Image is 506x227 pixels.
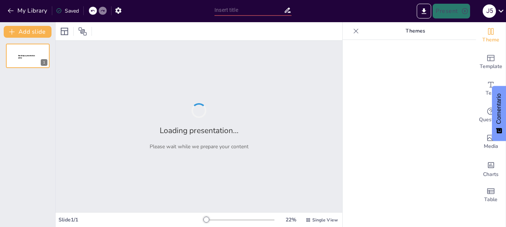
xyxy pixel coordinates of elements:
div: Change the overall theme [476,22,506,49]
p: Themes [362,22,469,40]
span: Questions [479,116,503,124]
div: Saved [56,7,79,14]
span: Media [484,142,498,150]
span: Template [480,62,502,71]
button: Export to PowerPoint [417,4,431,18]
span: Text [486,89,496,97]
input: Insert title [214,5,284,16]
div: Layout [59,26,70,37]
div: Add text boxes [476,75,506,102]
div: Add a table [476,182,506,209]
h2: Loading presentation... [160,125,239,136]
div: 1 [6,44,50,68]
span: Theme [482,36,499,44]
div: Add charts and graphs [476,155,506,182]
div: Slide 1 / 1 [59,216,203,223]
span: Table [484,196,497,204]
button: Comentarios - Mostrar encuesta [492,86,506,141]
div: Add ready made slides [476,49,506,75]
div: Add images, graphics, shapes or video [476,129,506,155]
font: Comentario [496,94,502,124]
button: Add slide [4,26,51,38]
button: My Library [6,5,50,17]
div: Get real-time input from your audience [476,102,506,129]
span: Position [78,27,87,36]
div: j 5 [483,4,496,18]
button: j 5 [483,4,496,18]
span: Sendsteps presentation editor [18,55,35,59]
span: Single View [312,217,338,223]
span: Charts [483,170,499,179]
button: Present [433,4,470,18]
p: Please wait while we prepare your content [150,143,249,150]
div: 1 [41,59,47,66]
div: 22 % [282,216,300,223]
